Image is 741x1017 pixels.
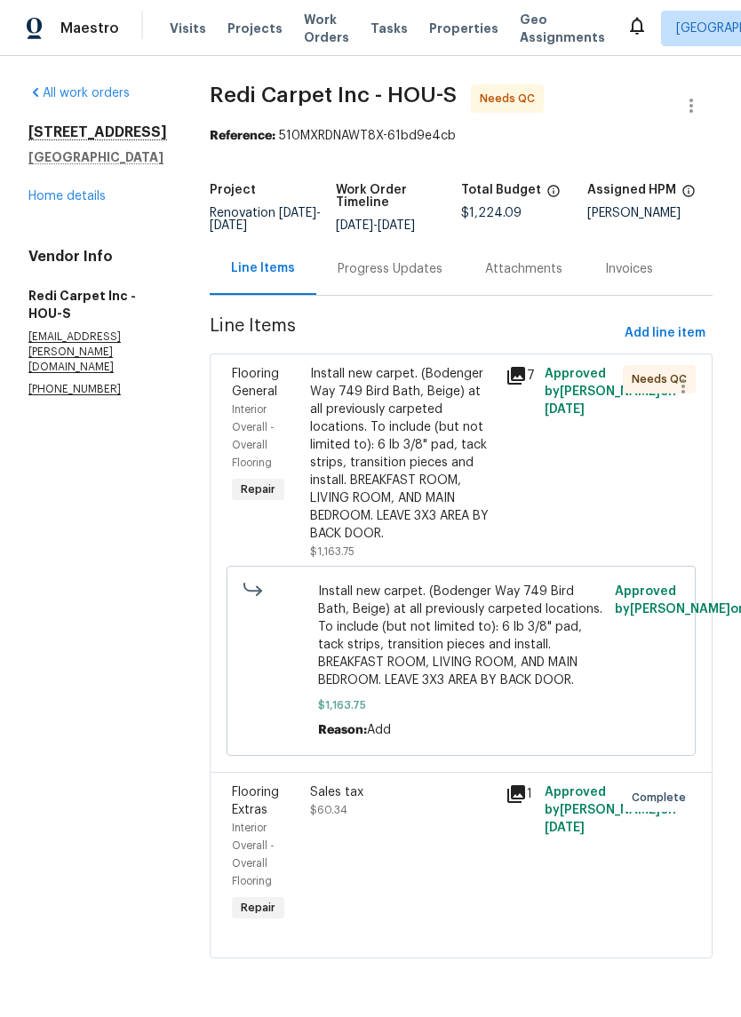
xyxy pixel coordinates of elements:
div: Attachments [485,260,562,278]
span: Maestro [60,20,119,37]
span: [DATE] [210,219,247,232]
span: Repair [234,899,283,917]
span: Needs QC [632,370,694,388]
span: Renovation [210,207,321,232]
span: Tasks [370,22,408,35]
span: [DATE] [545,403,585,416]
span: $60.34 [310,805,347,815]
h5: Redi Carpet Inc - HOU-S [28,287,167,322]
div: [PERSON_NAME] [587,207,713,219]
span: The hpm assigned to this work order. [681,184,696,207]
span: Geo Assignments [520,11,605,46]
div: Sales tax [310,783,495,801]
span: Repair [234,481,283,498]
span: Approved by [PERSON_NAME] on [545,368,676,416]
div: 510MXRDNAWT8X-61bd9e4cb [210,127,713,145]
span: [DATE] [378,219,415,232]
span: Visits [170,20,206,37]
a: All work orders [28,87,130,99]
h5: Total Budget [461,184,541,196]
span: Interior Overall - Overall Flooring [232,822,275,886]
span: Approved by [PERSON_NAME] on [545,786,676,834]
b: Reference: [210,130,275,142]
span: Projects [227,20,283,37]
span: Flooring General [232,368,279,398]
span: Reason: [318,724,367,736]
h5: Project [210,184,256,196]
span: Redi Carpet Inc - HOU-S [210,84,457,106]
span: Complete [632,789,693,806]
span: [DATE] [336,219,373,232]
div: Install new carpet. (Bodenger Way 749 Bird Bath, Beige) at all previously carpeted locations. To ... [310,365,495,543]
span: - [336,219,415,232]
button: Add line item [617,317,713,350]
span: Install new carpet. (Bodenger Way 749 Bird Bath, Beige) at all previously carpeted locations. To ... [318,583,605,689]
span: $1,163.75 [318,696,605,714]
span: Flooring Extras [232,786,279,816]
div: 1 [506,783,534,805]
div: Invoices [605,260,653,278]
h5: Work Order Timeline [336,184,462,209]
span: [DATE] [279,207,316,219]
span: Line Items [210,317,617,350]
span: $1,163.75 [310,546,355,557]
h4: Vendor Info [28,248,167,266]
span: Add line item [625,322,705,345]
h5: Assigned HPM [587,184,676,196]
a: Home details [28,190,106,203]
span: Add [367,724,391,736]
span: $1,224.09 [461,207,522,219]
span: - [210,207,321,232]
span: Work Orders [304,11,349,46]
div: Progress Updates [338,260,442,278]
span: Interior Overall - Overall Flooring [232,404,275,468]
span: [DATE] [545,822,585,834]
span: Properties [429,20,498,37]
span: Needs QC [480,90,542,107]
span: The total cost of line items that have been proposed by Opendoor. This sum includes line items th... [546,184,561,207]
div: Line Items [231,259,295,277]
div: 7 [506,365,534,386]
